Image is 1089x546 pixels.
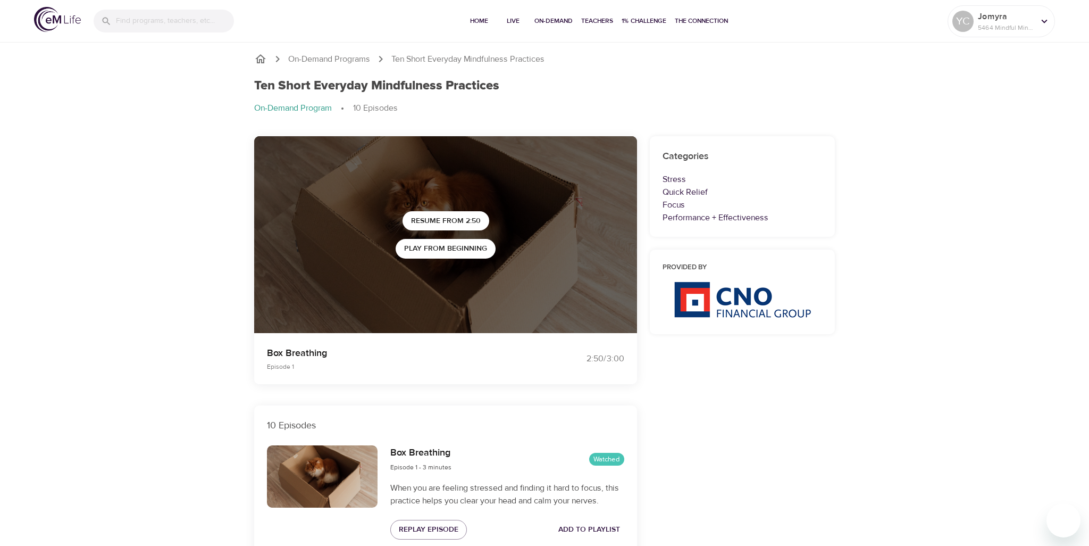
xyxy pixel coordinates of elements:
[390,463,451,471] span: Episode 1 - 3 minutes
[390,445,451,461] h6: Box Breathing
[622,15,666,27] span: 1% Challenge
[403,211,489,231] button: Resume from 2:50
[675,15,728,27] span: The Connection
[674,282,811,318] img: CNO%20logo.png
[267,418,624,433] p: 10 Episodes
[391,53,544,65] p: Ten Short Everyday Mindfulness Practices
[254,102,835,115] nav: breadcrumb
[581,15,613,27] span: Teachers
[116,10,234,32] input: Find programs, teachers, etc...
[554,520,624,540] button: Add to Playlist
[466,15,492,27] span: Home
[353,102,398,114] p: 10 Episodes
[978,10,1034,23] p: Jomyra
[589,454,624,465] span: Watched
[663,149,822,164] h6: Categories
[254,102,332,114] p: On-Demand Program
[34,7,81,32] img: logo
[254,78,499,94] h1: Ten Short Everyday Mindfulness Practices
[978,23,1034,32] p: 5464 Mindful Minutes
[500,15,526,27] span: Live
[544,353,624,365] div: 2:50 / 3:00
[390,482,624,507] p: When you are feeling stressed and finding it hard to focus, this practice helps you clear your he...
[663,173,822,186] p: Stress
[952,11,974,32] div: YC
[267,346,532,360] p: Box Breathing
[534,15,573,27] span: On-Demand
[390,520,467,540] button: Replay Episode
[1046,503,1080,537] iframe: Button to launch messaging window
[399,523,458,536] span: Replay Episode
[663,186,822,198] p: Quick Relief
[267,362,532,371] p: Episode 1
[254,53,835,65] nav: breadcrumb
[663,198,822,211] p: Focus
[404,242,487,255] span: Play from beginning
[411,214,481,228] span: Resume from 2:50
[396,239,496,259] button: Play from beginning
[663,262,822,274] h6: Provided by
[558,523,620,536] span: Add to Playlist
[663,211,822,224] p: Performance + Effectiveness
[288,53,370,65] a: On-Demand Programs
